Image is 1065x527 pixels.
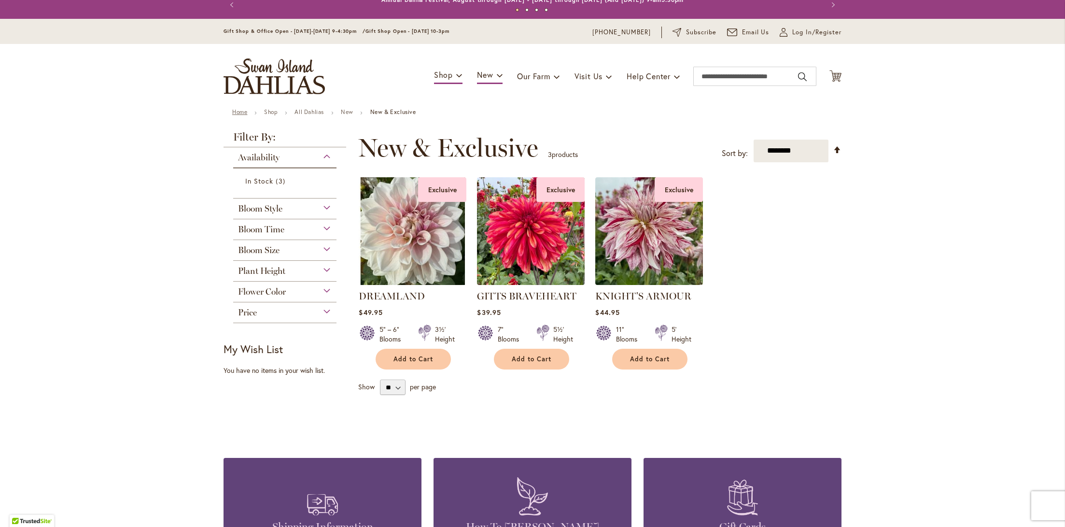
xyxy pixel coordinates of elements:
a: DREAMLAND [359,290,425,302]
img: DREAMLAND [359,177,466,285]
span: Our Farm [517,71,550,81]
span: 3 [548,150,552,159]
div: 11" Blooms [616,325,643,344]
span: Shop [434,70,453,80]
label: Sort by: [722,144,748,162]
p: products [548,147,578,162]
strong: My Wish List [224,342,283,356]
span: $49.95 [359,308,382,317]
span: Add to Cart [630,355,670,363]
button: Add to Cart [376,349,451,370]
a: [PHONE_NUMBER] [592,28,651,37]
a: New [341,108,353,115]
div: Exclusive [418,177,466,202]
span: Log In/Register [792,28,841,37]
button: 4 of 4 [545,8,548,12]
span: $44.95 [595,308,619,317]
div: 5' Height [672,325,691,344]
img: KNIGHTS ARMOUR [595,177,703,285]
a: Email Us [727,28,770,37]
div: 5½' Height [553,325,573,344]
span: In Stock [245,176,273,185]
div: Exclusive [536,177,585,202]
span: New [477,70,493,80]
button: 2 of 4 [525,8,529,12]
span: Price [238,307,257,318]
div: You have no items in your wish list. [224,366,352,375]
span: Bloom Time [238,224,284,235]
span: Gift Shop & Office Open - [DATE]-[DATE] 9-4:30pm / [224,28,365,34]
a: In Stock 3 [245,176,327,186]
span: Flower Color [238,286,286,297]
a: store logo [224,58,325,94]
button: Add to Cart [494,349,569,370]
a: KNIGHTS ARMOUR Exclusive [595,278,703,287]
a: Home [232,108,247,115]
span: Bloom Size [238,245,280,256]
span: Visit Us [575,71,603,81]
div: 5" – 6" Blooms [379,325,406,344]
span: Add to Cart [512,355,551,363]
a: Log In/Register [780,28,841,37]
span: Help Center [627,71,671,81]
strong: New & Exclusive [370,108,416,115]
a: GITTS BRAVEHEART [477,290,576,302]
a: All Dahlias [294,108,324,115]
span: Subscribe [686,28,716,37]
span: Plant Height [238,266,285,276]
span: Email Us [742,28,770,37]
div: 7" Blooms [498,325,525,344]
span: New & Exclusive [358,133,538,162]
span: Availability [238,152,280,163]
div: Exclusive [655,177,703,202]
span: Add to Cart [393,355,433,363]
span: $39.95 [477,308,501,317]
span: 3 [276,176,287,186]
button: Add to Cart [612,349,687,370]
iframe: Launch Accessibility Center [7,493,34,520]
span: Bloom Style [238,203,282,214]
button: 1 of 4 [516,8,519,12]
a: DREAMLAND Exclusive [359,278,466,287]
a: GITTS BRAVEHEART Exclusive [477,278,585,287]
span: per page [410,382,436,391]
div: 3½' Height [435,325,455,344]
a: KNIGHT'S ARMOUR [595,290,691,302]
span: Show [358,382,375,391]
img: GITTS BRAVEHEART [477,177,585,285]
strong: Filter By: [224,132,346,147]
span: Gift Shop Open - [DATE] 10-3pm [365,28,449,34]
a: Shop [264,108,278,115]
a: Subscribe [673,28,716,37]
button: 3 of 4 [535,8,538,12]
